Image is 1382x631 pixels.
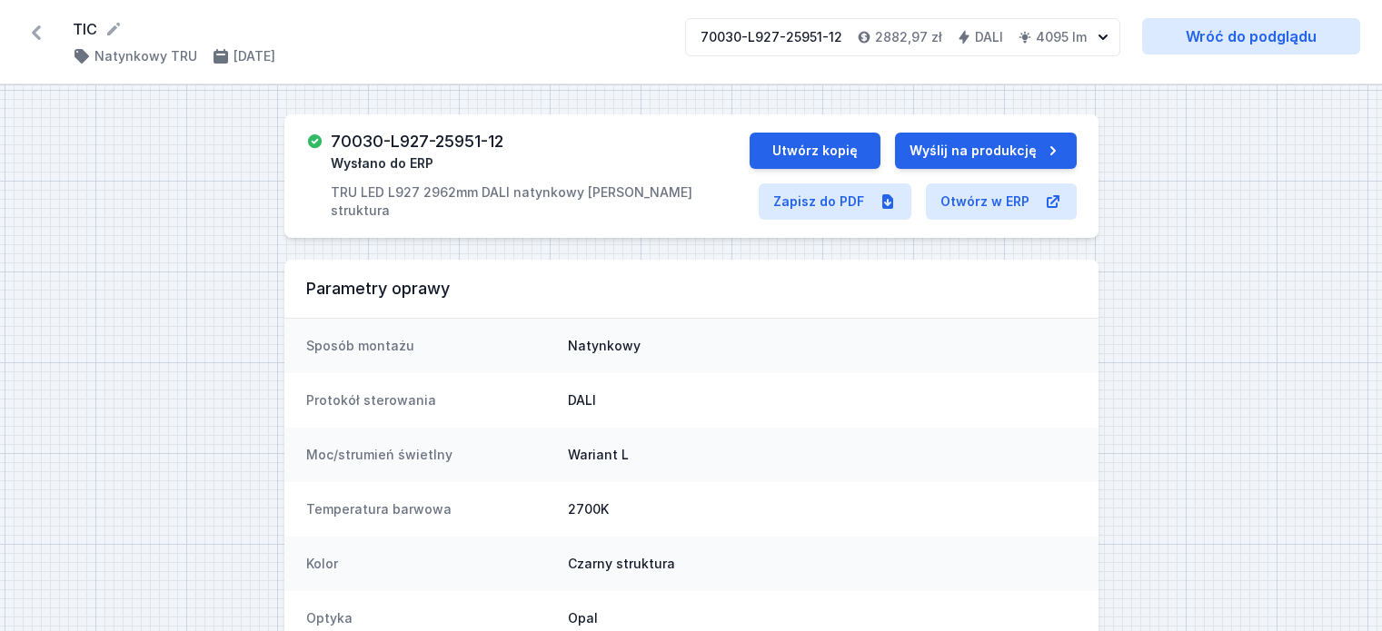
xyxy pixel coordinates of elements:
[568,391,1077,409] dd: DALI
[875,28,942,46] h4: 2882,97 zł
[568,446,1077,464] dd: Wariant L
[568,609,1077,627] dd: Opal
[306,609,553,627] dt: Optyka
[104,20,123,38] button: Edytuj nazwę projektu
[975,28,1003,46] h4: DALI
[1142,18,1360,54] a: Wróć do podglądu
[926,183,1077,220] a: Otwórz w ERP
[73,18,663,40] form: TIC
[94,47,197,65] h4: Natynkowy TRU
[568,337,1077,355] dd: Natynkowy
[759,183,911,220] a: Zapisz do PDF
[234,47,275,65] h4: [DATE]
[306,278,1077,300] h3: Parametry oprawy
[750,133,880,169] button: Utwórz kopię
[331,154,433,173] span: Wysłano do ERP
[306,500,553,518] dt: Temperatura barwowa
[895,133,1077,169] button: Wyślij na produkcję
[331,133,503,151] h3: 70030-L927-25951-12
[331,183,749,220] p: TRU LED L927 2962mm DALI natynkowy [PERSON_NAME] struktura
[701,28,842,46] div: 70030-L927-25951-12
[568,500,1077,518] dd: 2700K
[306,555,553,573] dt: Kolor
[1036,28,1087,46] h4: 4095 lm
[685,18,1120,56] button: 70030-L927-25951-122882,97 złDALI4095 lm
[568,555,1077,573] dd: Czarny struktura
[306,337,553,355] dt: Sposób montażu
[306,446,553,464] dt: Moc/strumień świetlny
[306,391,553,409] dt: Protokół sterowania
